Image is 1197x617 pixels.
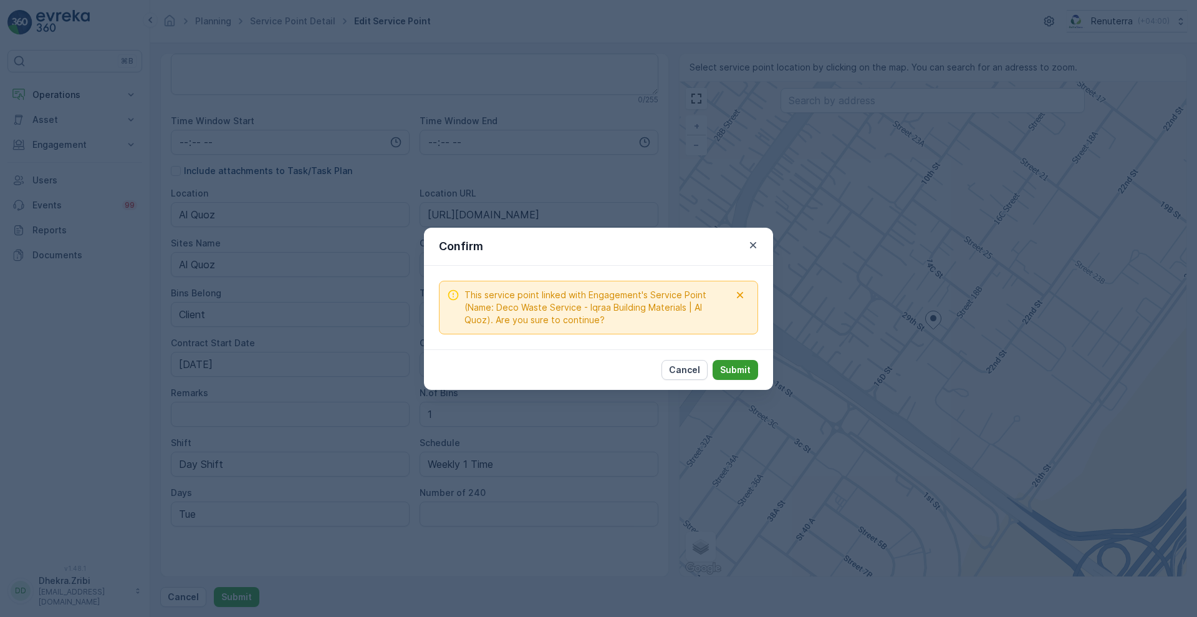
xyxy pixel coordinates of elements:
[720,364,751,376] p: Submit
[464,289,730,326] span: This service point linked with Engagement's Service Point (Name: Deco Waste Service - Iqraa Build...
[439,238,483,255] p: Confirm
[661,360,708,380] button: Cancel
[713,360,758,380] button: Submit
[669,364,700,376] p: Cancel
